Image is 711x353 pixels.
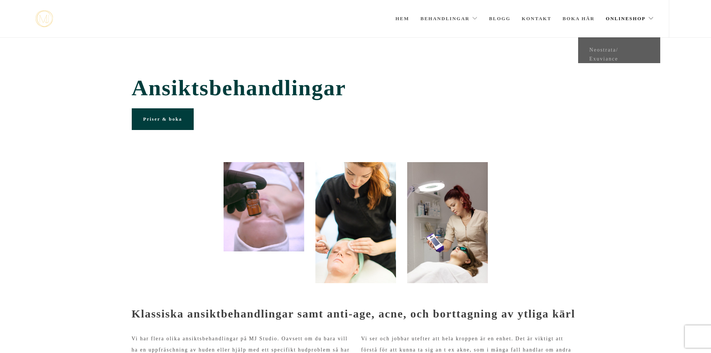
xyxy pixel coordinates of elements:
img: Portömning Stockholm [315,162,396,283]
a: mjstudio mjstudio mjstudio [35,10,53,27]
img: 20200316_113429315_iOS [224,162,304,251]
img: mjstudio [35,10,53,27]
a: Priser & boka [132,108,194,130]
strong: Klassiska ansiktbehandlingar samt anti-age, acne, och borttagning av ytliga kärl [132,307,576,320]
span: Priser & boka [143,116,182,122]
span: Ansiktsbehandlingar [132,75,580,101]
a: Neostrata/ Exuviance [578,43,660,66]
img: evh_NF_2018_90598 (1) [407,162,488,283]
